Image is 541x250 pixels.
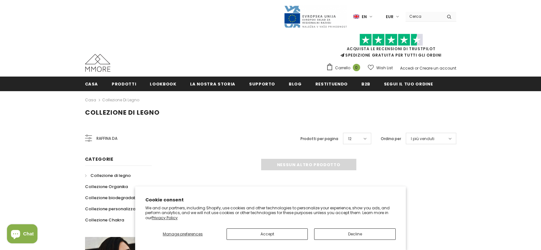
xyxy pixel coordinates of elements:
[406,12,442,21] input: Search Site
[85,214,124,226] a: Collezione Chakra
[150,77,176,91] a: Lookbook
[152,215,178,220] a: Privacy Policy
[85,81,98,87] span: Casa
[85,77,98,91] a: Casa
[315,77,348,91] a: Restituendo
[284,5,347,28] img: Javni Razpis
[315,81,348,87] span: Restituendo
[5,224,39,245] inbox-online-store-chat: Shopify online store chat
[353,14,359,19] img: i-lang-1.png
[361,81,370,87] span: B2B
[96,135,117,142] span: Raffina da
[102,97,139,103] a: Collezione di legno
[326,63,363,73] a: Carrello 0
[368,62,393,73] a: Wish List
[415,65,419,71] span: or
[90,172,131,179] span: Collezione di legno
[85,192,141,203] a: Collezione biodegradabile
[419,65,456,71] a: Creare un account
[284,14,347,19] a: Javni Razpis
[376,65,393,71] span: Wish List
[326,37,456,58] span: SPEDIZIONE GRATUITA PER TUTTI GLI ORDINI
[85,203,140,214] a: Collezione personalizzata
[362,14,367,20] span: en
[112,81,136,87] span: Prodotti
[85,206,140,212] span: Collezione personalizzata
[85,195,141,201] span: Collezione biodegradabile
[348,136,352,142] span: 12
[85,54,110,72] img: Casi MMORE
[190,77,235,91] a: La nostra storia
[381,136,401,142] label: Ordina per
[384,77,433,91] a: Segui il tuo ordine
[400,65,414,71] a: Accedi
[353,64,360,71] span: 0
[163,231,203,237] span: Manage preferences
[85,181,128,192] a: Collezione Organika
[384,81,433,87] span: Segui il tuo ordine
[85,156,114,162] span: Categorie
[112,77,136,91] a: Prodotti
[289,77,302,91] a: Blog
[249,77,275,91] a: supporto
[347,46,436,51] a: Acquista le recensioni di TrustPilot
[289,81,302,87] span: Blog
[227,228,308,240] button: Accept
[85,217,124,223] span: Collezione Chakra
[314,228,395,240] button: Decline
[361,77,370,91] a: B2B
[145,206,396,220] p: We and our partners, including Shopify, use cookies and other technologies to personalize your ex...
[300,136,338,142] label: Prodotti per pagina
[85,184,128,190] span: Collezione Organika
[411,136,434,142] span: I più venduti
[145,228,220,240] button: Manage preferences
[85,108,160,117] span: Collezione di legno
[335,65,350,71] span: Carrello
[386,14,393,20] span: EUR
[360,34,423,46] img: Fidati di Pilot Stars
[249,81,275,87] span: supporto
[85,170,131,181] a: Collezione di legno
[85,96,96,104] a: Casa
[145,197,396,203] h2: Cookie consent
[190,81,235,87] span: La nostra storia
[150,81,176,87] span: Lookbook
